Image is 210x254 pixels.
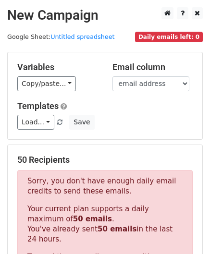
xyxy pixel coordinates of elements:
h5: Email column [112,62,193,73]
button: Save [69,115,94,130]
h5: 50 Recipients [17,155,193,165]
a: Load... [17,115,54,130]
h5: Variables [17,62,98,73]
strong: 50 emails [98,225,136,233]
a: Untitled spreadsheet [50,33,114,40]
strong: 50 emails [73,215,112,223]
a: Copy/paste... [17,76,76,91]
a: Daily emails left: 0 [135,33,203,40]
p: Sorry, you don't have enough daily email credits to send these emails. [27,176,183,196]
span: Daily emails left: 0 [135,32,203,42]
h2: New Campaign [7,7,203,24]
a: Templates [17,101,59,111]
small: Google Sheet: [7,33,115,40]
p: Your current plan supports a daily maximum of . You've already sent in the last 24 hours. [27,204,183,244]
